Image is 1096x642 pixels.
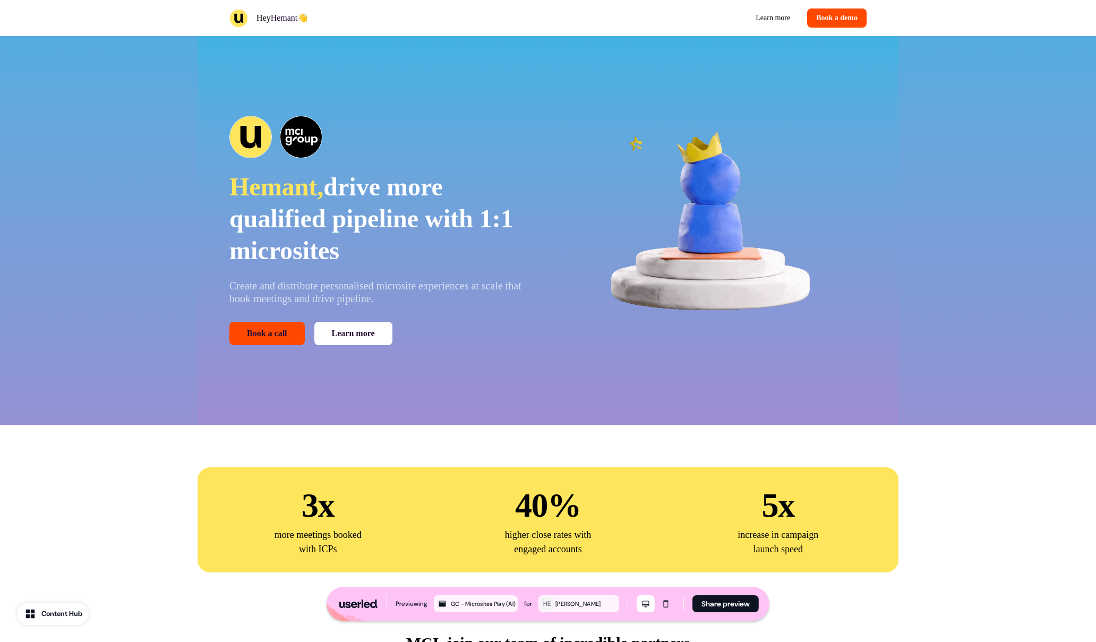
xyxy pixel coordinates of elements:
[396,598,427,609] div: Previewing
[229,173,323,201] span: Hemant,
[302,483,334,528] p: 3x
[543,598,551,609] div: HE
[229,279,533,305] p: Create and distribute personalised microsite experiences at scale that book meetings and drive pi...
[256,12,308,24] p: Hey 👋
[451,599,516,609] div: GC - Microsites Play (AI)
[495,528,601,557] p: higher close rates with engaged accounts
[229,171,533,267] p: drive more qualified pipeline with 1:1 microsites
[637,595,655,612] button: Desktop mode
[725,528,831,557] p: increase in campaign launch speed
[692,595,759,612] button: Share preview
[747,8,799,28] a: Learn more
[229,322,305,345] button: Book a call
[515,483,581,528] p: 40%
[17,603,89,625] button: Content Hub
[807,8,867,28] button: Book a demo
[762,483,794,528] p: 5x
[314,322,392,345] a: Learn more
[524,598,532,609] div: for
[657,595,675,612] button: Mobile mode
[41,609,82,619] div: Content Hub
[271,13,298,22] span: Hemant
[265,528,371,557] p: more meetings booked with ICPs
[555,599,617,609] div: [PERSON_NAME]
